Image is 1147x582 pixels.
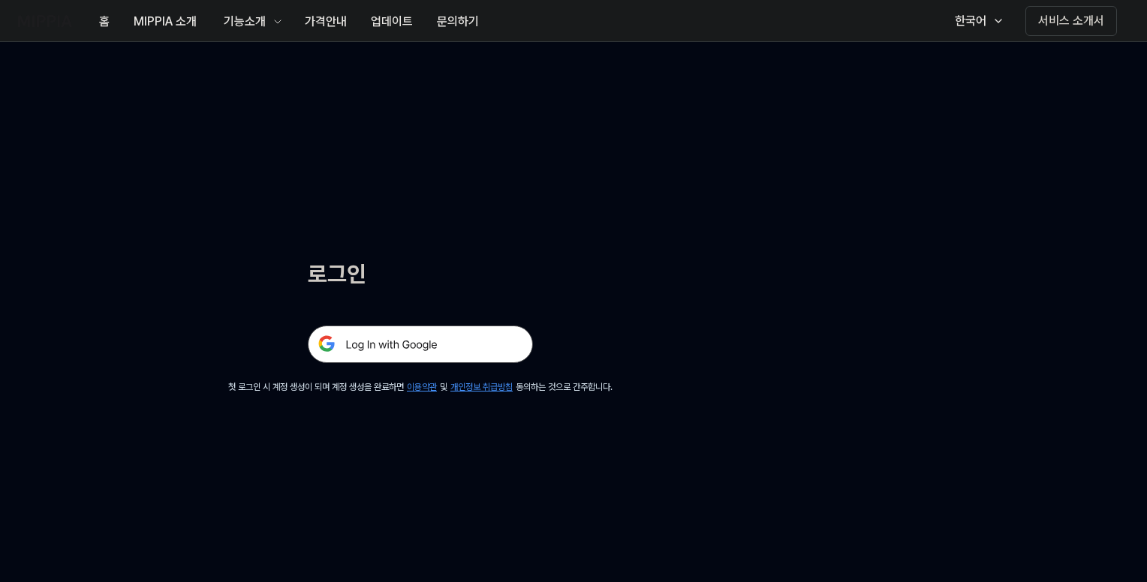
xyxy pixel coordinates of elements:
button: 가격안내 [293,7,359,37]
button: 문의하기 [425,7,491,37]
img: logo [18,15,72,27]
button: 기능소개 [209,7,293,37]
button: MIPPIA 소개 [122,7,209,37]
a: 업데이트 [359,1,425,42]
h1: 로그인 [308,258,533,289]
button: 한국어 [940,6,1013,36]
div: 기능소개 [221,13,269,31]
button: 홈 [87,7,122,37]
img: 구글 로그인 버튼 [308,325,533,363]
button: 서비스 소개서 [1025,6,1117,36]
a: 개인정보 취급방침 [450,382,513,392]
a: 이용약관 [407,382,437,392]
div: 한국어 [952,12,989,30]
button: 업데이트 [359,7,425,37]
div: 첫 로그인 시 계정 생성이 되며 계정 생성을 완료하면 및 동의하는 것으로 간주합니다. [228,381,613,394]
